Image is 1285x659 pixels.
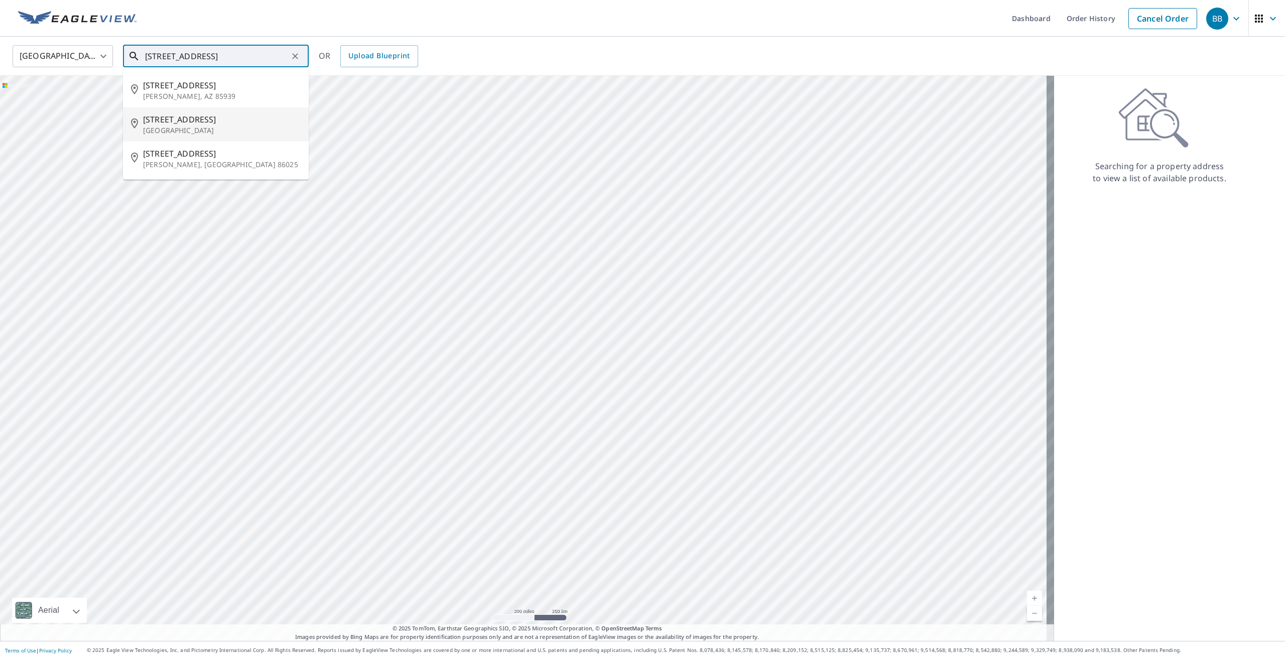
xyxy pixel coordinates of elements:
img: EV Logo [18,11,137,26]
a: Current Level 5, Zoom In [1027,591,1042,606]
span: [STREET_ADDRESS] [143,79,301,91]
p: | [5,647,72,653]
button: Clear [288,49,302,63]
div: [GEOGRAPHIC_DATA] [13,42,113,70]
input: Search by address or latitude-longitude [145,42,288,70]
a: Terms of Use [5,647,36,654]
div: Aerial [12,598,87,623]
a: Upload Blueprint [340,45,418,67]
p: [GEOGRAPHIC_DATA] [143,125,301,136]
a: Terms [646,624,662,632]
div: OR [319,45,418,67]
div: BB [1206,8,1228,30]
a: Current Level 5, Zoom Out [1027,606,1042,621]
p: [PERSON_NAME], [GEOGRAPHIC_DATA] 86025 [143,160,301,170]
a: OpenStreetMap [601,624,644,632]
span: [STREET_ADDRESS] [143,113,301,125]
span: Upload Blueprint [348,50,410,62]
a: Cancel Order [1128,8,1197,29]
span: [STREET_ADDRESS] [143,148,301,160]
p: [PERSON_NAME], AZ 85939 [143,91,301,101]
a: Privacy Policy [39,647,72,654]
span: © 2025 TomTom, Earthstar Geographics SIO, © 2025 Microsoft Corporation, © [393,624,662,633]
p: © 2025 Eagle View Technologies, Inc. and Pictometry International Corp. All Rights Reserved. Repo... [87,646,1280,654]
p: Searching for a property address to view a list of available products. [1092,160,1227,184]
div: Aerial [35,598,62,623]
